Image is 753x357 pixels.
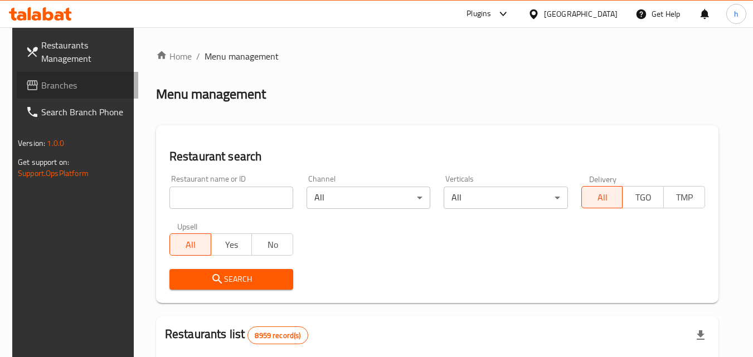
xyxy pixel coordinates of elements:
span: Search Branch Phone [41,105,129,119]
button: TGO [622,186,664,208]
span: 1.0.0 [47,136,64,150]
button: Yes [211,233,252,256]
label: Upsell [177,222,198,230]
span: No [256,237,289,253]
a: Branches [17,72,138,99]
span: TMP [668,189,701,206]
a: Search Branch Phone [17,99,138,125]
div: Total records count [247,326,308,344]
span: Get support on: [18,155,69,169]
h2: Restaurants list [165,326,308,344]
li: / [196,50,200,63]
a: Restaurants Management [17,32,138,72]
span: Branches [41,79,129,92]
div: [GEOGRAPHIC_DATA] [544,8,618,20]
span: TGO [627,189,659,206]
a: Home [156,50,192,63]
span: Search [178,272,284,286]
span: All [586,189,619,206]
h2: Restaurant search [169,148,705,165]
button: All [581,186,623,208]
button: Search [169,269,293,290]
h2: Menu management [156,85,266,103]
button: All [169,233,211,256]
div: All [444,187,567,209]
div: Export file [687,322,714,349]
span: Restaurants Management [41,38,129,65]
div: All [307,187,430,209]
div: Plugins [467,7,491,21]
span: h [734,8,739,20]
label: Delivery [589,175,617,183]
span: 8959 record(s) [248,330,307,341]
span: Version: [18,136,45,150]
span: Menu management [205,50,279,63]
a: Support.OpsPlatform [18,166,89,180]
span: All [174,237,207,253]
span: Yes [216,237,248,253]
button: No [251,233,293,256]
button: TMP [663,186,705,208]
input: Search for restaurant name or ID.. [169,187,293,209]
nav: breadcrumb [156,50,718,63]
